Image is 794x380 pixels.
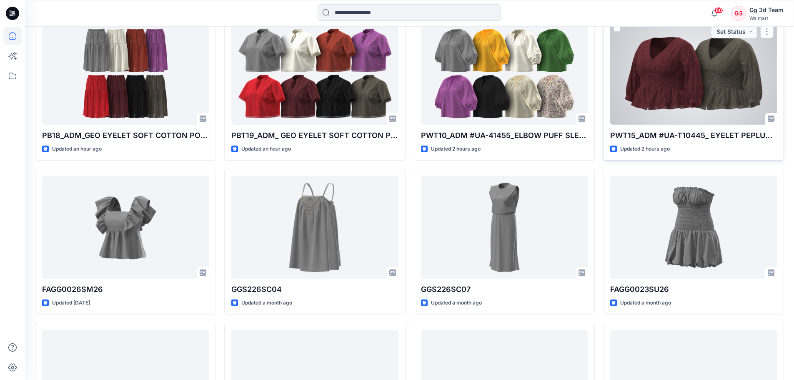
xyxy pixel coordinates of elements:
[749,15,784,21] div: Walmart
[52,145,102,154] p: Updated an hour ago
[241,299,292,307] p: Updated a month ago
[731,6,746,21] div: G3
[714,7,723,14] span: 80
[42,284,209,295] p: FAGG0026SM26
[610,176,777,279] a: FAGG0023SU26
[421,284,588,295] p: GGS226SC07
[431,299,482,307] p: Updated a month ago
[749,5,784,15] div: Gg 3d Team
[421,22,588,125] a: PWT10_ADM #UA-41455_ELBOW PUFF SLEEVE BLOUSE
[42,22,209,125] a: PB18_ADM_GEO EYELET SOFT COTTON POPLIN SKIRT
[421,176,588,279] a: GGS226SC07
[231,22,398,125] a: PBT19_ADM_ GEO EYELET SOFT COTTON POPLIN TOP
[620,145,670,154] p: Updated 2 hours ago
[231,284,398,295] p: GGS226SC04
[610,22,777,125] a: PWT15_ADM #UA-T10445_ EYELET PEPLUM TOP
[42,130,209,141] p: PB18_ADM_GEO EYELET SOFT COTTON POPLIN SKIRT
[421,130,588,141] p: PWT10_ADM #UA-41455_ELBOW PUFF SLEEVE BLOUSE
[620,299,671,307] p: Updated a month ago
[52,299,90,307] p: Updated [DATE]
[42,176,209,279] a: FAGG0026SM26
[431,145,481,154] p: Updated 2 hours ago
[610,130,777,141] p: PWT15_ADM #UA-T10445_ EYELET PEPLUM TOP
[231,130,398,141] p: PBT19_ADM_ GEO EYELET SOFT COTTON POPLIN TOP
[241,145,291,154] p: Updated an hour ago
[610,284,777,295] p: FAGG0023SU26
[231,176,398,279] a: GGS226SC04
